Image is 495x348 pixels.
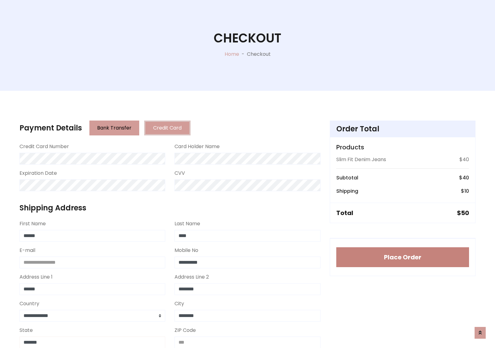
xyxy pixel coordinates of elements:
[174,300,184,307] label: City
[19,143,69,150] label: Credit Card Number
[225,51,239,58] a: Home
[461,209,469,217] span: 50
[247,51,271,58] p: Checkout
[459,156,469,163] p: $40
[174,143,220,150] label: Card Holder Name
[144,121,191,135] button: Credit Card
[19,204,321,213] h4: Shipping Address
[239,51,247,58] p: -
[19,247,35,254] label: E-mail
[174,247,198,254] label: Mobile No
[336,156,386,163] p: Slim Fit Denim Jeans
[336,209,353,217] h5: Total
[19,300,39,307] label: Country
[336,125,469,134] h4: Order Total
[336,188,358,194] h6: Shipping
[336,143,469,151] h5: Products
[336,175,358,181] h6: Subtotal
[19,273,53,281] label: Address Line 1
[174,327,196,334] label: ZIP Code
[214,31,281,46] h1: Checkout
[461,188,469,194] h6: $
[457,209,469,217] h5: $
[19,170,57,177] label: Expiration Date
[464,187,469,195] span: 10
[19,124,82,133] h4: Payment Details
[174,220,200,227] label: Last Name
[19,220,46,227] label: First Name
[89,121,139,135] button: Bank Transfer
[174,170,185,177] label: CVV
[19,327,33,334] label: State
[336,247,469,267] button: Place Order
[174,273,209,281] label: Address Line 2
[463,174,469,181] span: 40
[459,175,469,181] h6: $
